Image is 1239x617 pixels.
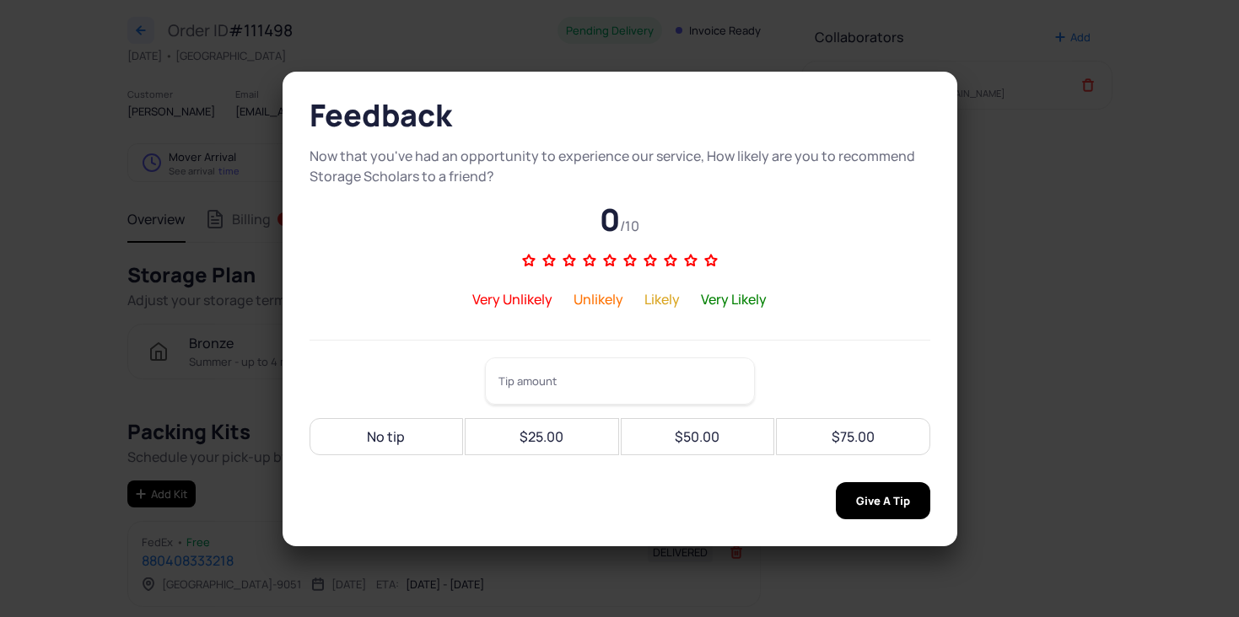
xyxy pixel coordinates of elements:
[367,427,405,447] div: No tip
[600,199,620,240] span: 0
[620,217,639,235] span: /10
[310,147,915,185] span: Now that you've had an opportunity to experience our service, How likely are you to recommend Sto...
[644,289,680,309] div: Likely
[574,289,623,309] div: Unlikely
[701,289,767,309] div: Very Likely
[856,482,910,519] span: Give A Tip
[832,427,875,447] div: $75.00
[836,482,930,519] button: Give A Tip
[520,427,563,447] div: $25.00
[310,99,930,132] h2: Feedback
[472,289,552,309] div: Very Unlikely
[675,427,719,447] div: $50.00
